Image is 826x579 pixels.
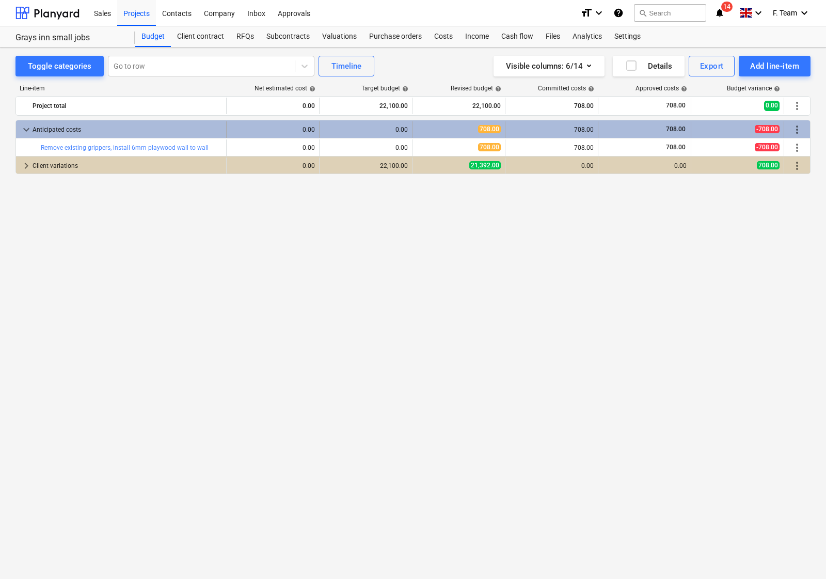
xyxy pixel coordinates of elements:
i: keyboard_arrow_down [593,7,605,19]
span: help [772,86,780,92]
a: Valuations [316,26,363,47]
div: 708.00 [510,98,594,114]
div: Committed costs [538,85,594,92]
div: Target budget [361,85,408,92]
div: 22,100.00 [324,98,408,114]
a: Income [459,26,495,47]
button: Search [634,4,706,22]
a: Remove existing grippers, install 6mm playwood wall to wall [41,144,209,151]
a: Subcontracts [260,26,316,47]
a: Purchase orders [363,26,428,47]
div: 0.00 [231,144,315,151]
span: 708.00 [478,143,501,151]
span: 0.00 [764,101,780,111]
div: Project total [33,98,222,114]
div: Revised budget [451,85,501,92]
div: 0.00 [231,162,315,169]
span: More actions [791,160,803,172]
div: Timeline [331,59,361,73]
a: Budget [135,26,171,47]
span: 708.00 [665,101,687,110]
iframe: Chat Widget [774,529,826,579]
button: Visible columns:6/14 [494,56,605,76]
div: Visible columns : 6/14 [506,59,592,73]
span: help [307,86,315,92]
button: Details [613,56,685,76]
div: 708.00 [510,126,594,133]
span: keyboard_arrow_right [20,160,33,172]
div: Details [625,59,672,73]
div: 0.00 [602,162,687,169]
span: help [586,86,594,92]
i: notifications [714,7,725,19]
div: Toggle categories [28,59,91,73]
a: Costs [428,26,459,47]
div: Export [700,59,724,73]
a: RFQs [230,26,260,47]
button: Add line-item [739,56,811,76]
span: More actions [791,123,803,136]
a: Client contract [171,26,230,47]
div: 22,100.00 [417,98,501,114]
div: Anticipated costs [33,121,222,138]
div: 0.00 [324,144,408,151]
span: 14 [721,2,733,12]
a: Files [539,26,566,47]
span: help [679,86,687,92]
div: Net estimated cost [255,85,315,92]
span: 21,392.00 [469,161,501,169]
div: Line-item [15,85,227,92]
span: help [400,86,408,92]
div: 0.00 [231,98,315,114]
i: format_size [580,7,593,19]
div: 0.00 [231,126,315,133]
span: More actions [791,142,803,154]
span: keyboard_arrow_down [20,123,33,136]
div: Add line-item [750,59,799,73]
div: 0.00 [510,162,594,169]
div: Grays inn small jobs [15,33,123,43]
div: 708.00 [510,144,594,151]
div: Approved costs [636,85,687,92]
span: search [639,9,647,17]
a: Cash flow [495,26,539,47]
a: Settings [608,26,647,47]
span: -708.00 [755,143,780,151]
a: Analytics [566,26,608,47]
button: Export [689,56,735,76]
button: Timeline [319,56,374,76]
div: Budget variance [727,85,780,92]
span: F. Team [773,9,797,17]
span: -708.00 [755,125,780,133]
span: 708.00 [757,161,780,169]
div: 0.00 [324,126,408,133]
i: keyboard_arrow_down [798,7,811,19]
span: More actions [791,100,803,112]
i: Knowledge base [613,7,624,19]
div: Client variations [33,158,222,174]
span: 708.00 [478,125,501,133]
button: Toggle categories [15,56,104,76]
span: 708.00 [665,144,687,151]
span: help [493,86,501,92]
i: keyboard_arrow_down [752,7,765,19]
span: 708.00 [665,126,687,133]
div: 22,100.00 [324,162,408,169]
